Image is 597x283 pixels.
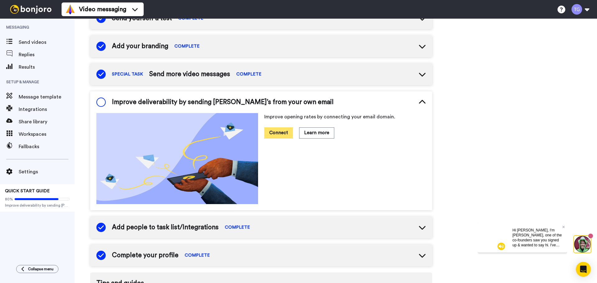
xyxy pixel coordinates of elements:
[28,267,53,272] span: Collapse menu
[65,4,75,14] img: vm-color.svg
[236,71,261,77] span: COMPLETE
[112,251,178,260] span: Complete your profile
[19,51,75,58] span: Replies
[35,5,84,59] span: Hi [PERSON_NAME], I'm [PERSON_NAME], one of the co-founders saw you signed up & wanted to say hi....
[7,5,54,14] img: bj-logo-header-white.svg
[264,127,293,138] button: Connect
[112,223,219,232] span: Add people to task list/Integrations
[19,63,75,71] span: Results
[149,70,230,79] span: Send more video messages
[576,262,591,277] div: Open Intercom Messenger
[19,106,75,113] span: Integrations
[16,265,58,273] button: Collapse menu
[19,168,75,176] span: Settings
[19,39,75,46] span: Send videos
[19,130,75,138] span: Workspaces
[185,252,210,258] span: COMPLETE
[299,127,334,138] button: Learn more
[112,42,168,51] span: Add your branding
[20,20,27,27] img: mute-white.svg
[5,189,50,193] span: QUICK START GUIDE
[79,5,126,14] span: Video messaging
[96,113,258,204] img: dd6c8a9f1ed48e0e95fda52f1ebb0ebe.png
[1,1,17,18] img: 3183ab3e-59ed-45f6-af1c-10226f767056-1659068401.jpg
[19,118,75,126] span: Share library
[19,143,75,150] span: Fallbacks
[19,93,75,101] span: Message template
[112,71,143,77] span: SPECIAL TASK
[112,98,334,107] span: Improve deliverability by sending [PERSON_NAME]’s from your own email
[5,197,13,202] span: 80%
[225,224,250,231] span: COMPLETE
[5,203,70,208] span: Improve deliverability by sending [PERSON_NAME]’s from your own email
[174,43,200,49] span: COMPLETE
[264,113,426,121] p: Improve opening rates by connecting your email domain.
